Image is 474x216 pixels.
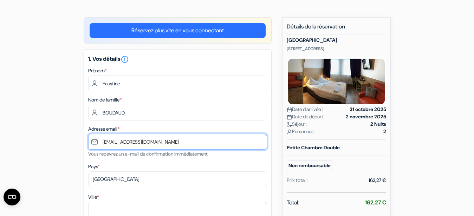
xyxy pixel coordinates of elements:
strong: 2 [383,128,386,135]
img: moon.svg [287,122,292,127]
h5: 1. Vos détails [88,55,267,64]
a: error_outline [121,55,129,63]
strong: 31 octobre 2025 [350,106,386,113]
span: Date de départ : [287,113,325,120]
small: Vous recevrez un e-mail de confirmation immédiatement [88,151,208,157]
p: [STREET_ADDRESS] [287,46,386,52]
strong: 2 Nuits [370,120,386,128]
span: Total: [287,198,299,207]
b: Petite Chambre Double [287,144,340,151]
img: calendar.svg [287,107,292,112]
label: Nom de famille [88,96,122,104]
div: 162,27 € [369,177,386,184]
small: Non remboursable [287,160,332,171]
span: Séjour : [287,120,307,128]
input: Entrer adresse e-mail [88,134,267,150]
label: Adresse email [88,125,119,133]
h5: Détails de la réservation [287,23,386,34]
img: user_icon.svg [287,129,292,135]
a: Réservez plus vite en vous connectant [90,23,266,38]
label: Ville [88,194,99,201]
img: calendar.svg [287,114,292,120]
span: Personnes : [287,128,316,135]
label: Prénom [88,67,107,74]
input: Entrer le nom de famille [88,105,267,120]
strong: 162,27 € [365,199,386,206]
div: Prix total : [287,177,308,184]
input: Entrez votre prénom [88,76,267,91]
button: Ouvrir le widget CMP [4,189,20,205]
strong: 2 novembre 2025 [346,113,386,120]
label: Pays [88,163,100,170]
span: Date d'arrivée : [287,106,323,113]
i: error_outline [121,55,129,64]
h5: [GEOGRAPHIC_DATA] [287,37,386,43]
